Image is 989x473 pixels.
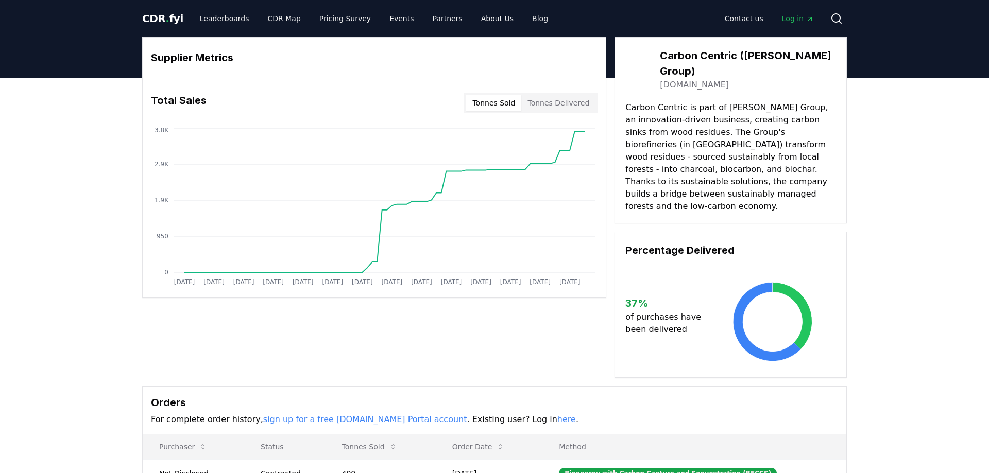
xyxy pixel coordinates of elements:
tspan: [DATE] [352,278,373,286]
tspan: [DATE] [174,278,195,286]
p: Method [551,442,838,452]
tspan: [DATE] [293,278,314,286]
h3: Percentage Delivered [625,242,836,258]
a: CDR Map [260,9,309,28]
tspan: 950 [157,233,168,240]
a: Log in [774,9,822,28]
tspan: [DATE] [382,278,403,286]
a: here [557,414,576,424]
a: Blog [524,9,556,28]
tspan: [DATE] [203,278,225,286]
tspan: 3.8K [155,127,169,134]
h3: Orders [151,395,838,410]
button: Tonnes Sold [466,95,521,111]
tspan: [DATE] [263,278,284,286]
a: Pricing Survey [311,9,379,28]
nav: Main [192,9,556,28]
a: sign up for a free [DOMAIN_NAME] Portal account [263,414,467,424]
p: Carbon Centric is part of [PERSON_NAME] Group, an innovation-driven business, creating carbon sin... [625,101,836,213]
a: CDR.fyi [142,11,183,26]
img: Carbon Centric (SOLER Group)-logo [625,57,650,81]
tspan: [DATE] [559,278,581,286]
a: Contact us [717,9,772,28]
p: of purchases have been delivered [625,311,709,336]
a: Partners [424,9,471,28]
button: Purchaser [151,436,215,457]
p: Status [252,442,317,452]
tspan: 0 [164,269,168,276]
nav: Main [717,9,822,28]
tspan: [DATE] [322,278,343,286]
tspan: [DATE] [233,278,254,286]
tspan: 2.9K [155,161,169,168]
tspan: [DATE] [470,278,491,286]
tspan: 1.9K [155,197,169,204]
p: For complete order history, . Existing user? Log in . [151,413,838,426]
tspan: [DATE] [411,278,432,286]
a: [DOMAIN_NAME] [660,79,729,91]
tspan: [DATE] [441,278,462,286]
button: Tonnes Delivered [521,95,595,111]
h3: 37 % [625,295,709,311]
a: About Us [473,9,522,28]
h3: Supplier Metrics [151,50,598,65]
button: Order Date [444,436,513,457]
tspan: [DATE] [530,278,551,286]
a: Events [381,9,422,28]
span: CDR fyi [142,12,183,25]
button: Tonnes Sold [334,436,405,457]
span: . [166,12,169,25]
tspan: [DATE] [500,278,521,286]
span: Log in [782,13,814,24]
h3: Carbon Centric ([PERSON_NAME] Group) [660,48,836,79]
h3: Total Sales [151,93,207,113]
a: Leaderboards [192,9,258,28]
